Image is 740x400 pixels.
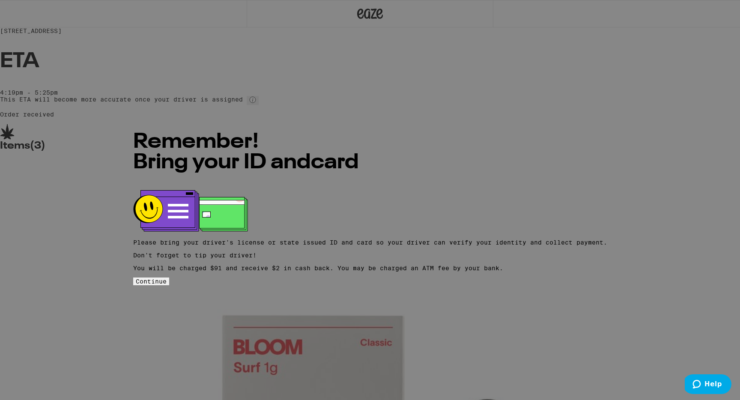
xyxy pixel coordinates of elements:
p: Don't forget to tip your driver! [133,252,607,259]
span: Continue [136,278,167,285]
p: You will be charged $91 and receive $2 in cash back. You may be charged an ATM fee by your bank. [133,265,607,272]
button: Continue [133,278,169,285]
span: Remember! Bring your ID and card [133,132,359,173]
iframe: Opens a widget where you can find more information [685,374,731,396]
p: Please bring your driver's license or state issued ID and card so your driver can verify your ide... [133,239,607,246]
